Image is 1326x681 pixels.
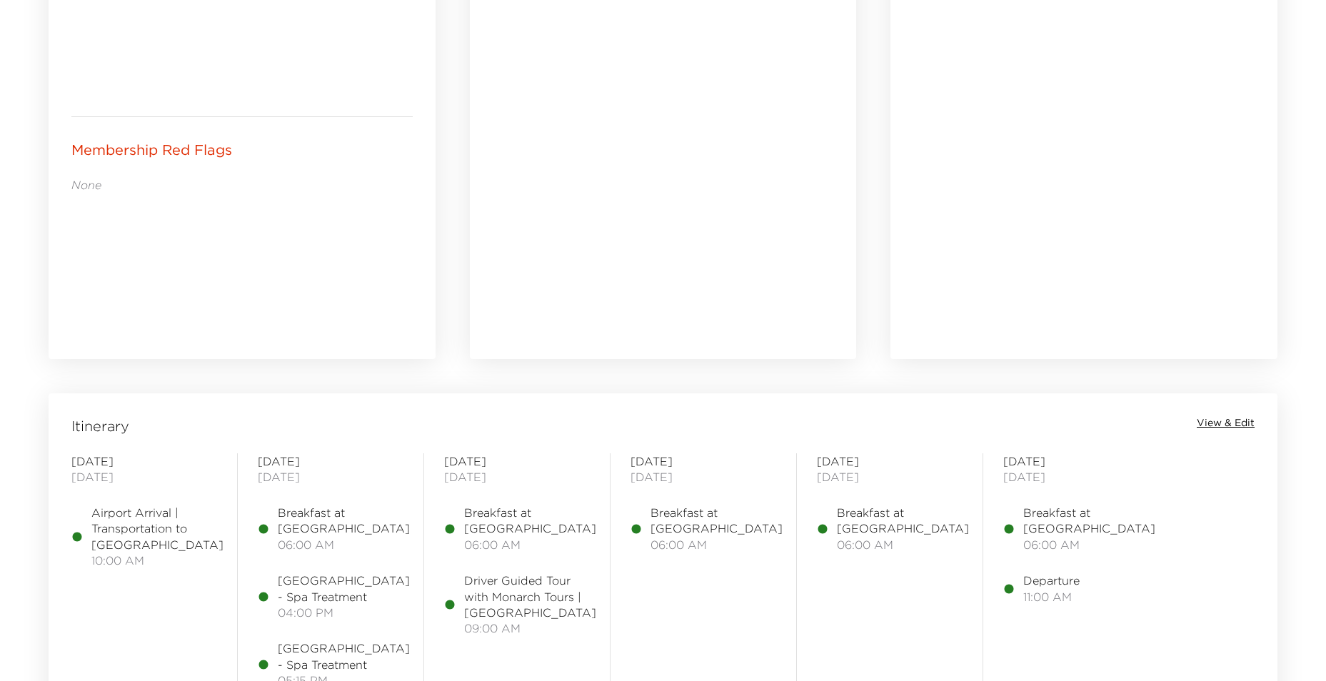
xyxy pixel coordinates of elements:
[278,605,410,620] span: 04:00 PM
[817,469,963,485] span: [DATE]
[631,453,776,469] span: [DATE]
[444,453,590,469] span: [DATE]
[1023,572,1080,588] span: Departure
[91,553,223,568] span: 10:00 AM
[464,572,596,620] span: Driver Guided Tour with Monarch Tours | [GEOGRAPHIC_DATA]
[651,505,783,537] span: Breakfast at [GEOGRAPHIC_DATA]
[278,537,410,553] span: 06:00 AM
[464,537,596,553] span: 06:00 AM
[278,572,410,605] span: [GEOGRAPHIC_DATA] - Spa Treatment
[464,620,596,636] span: 09:00 AM
[1003,469,1149,485] span: [DATE]
[817,453,963,469] span: [DATE]
[71,453,217,469] span: [DATE]
[631,469,776,485] span: [DATE]
[71,416,129,436] span: Itinerary
[837,505,969,537] span: Breakfast at [GEOGRAPHIC_DATA]
[464,505,596,537] span: Breakfast at [GEOGRAPHIC_DATA]
[837,537,969,553] span: 06:00 AM
[278,505,410,537] span: Breakfast at [GEOGRAPHIC_DATA]
[651,537,783,553] span: 06:00 AM
[71,177,413,193] p: None
[91,505,223,553] span: Airport Arrival | Transportation to [GEOGRAPHIC_DATA]
[71,140,232,160] p: Membership Red Flags
[1023,537,1155,553] span: 06:00 AM
[1003,453,1149,469] span: [DATE]
[444,469,590,485] span: [DATE]
[258,469,403,485] span: [DATE]
[258,453,403,469] span: [DATE]
[1197,416,1255,430] button: View & Edit
[278,640,410,672] span: [GEOGRAPHIC_DATA] - Spa Treatment
[71,469,217,485] span: [DATE]
[1023,589,1080,605] span: 11:00 AM
[1023,505,1155,537] span: Breakfast at [GEOGRAPHIC_DATA]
